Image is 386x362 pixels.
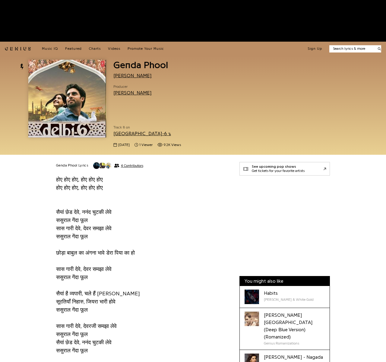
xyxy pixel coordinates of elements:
[329,46,374,51] input: Search lyrics & more
[113,91,152,95] a: [PERSON_NAME]
[252,165,305,169] div: See upcoming pop shows
[264,341,325,346] div: Genius Romanizations
[65,46,82,51] a: Featured
[28,60,106,138] img: Cover art for Genda Phool by Rekha Bhardwaj
[264,297,314,302] div: [PERSON_NAME] & White Gold
[308,46,322,51] button: Sign Up
[264,290,314,297] div: Habits
[240,276,330,286] div: You might also like
[164,142,181,148] span: 9.2K views
[89,47,101,50] span: Charts
[118,142,130,148] span: [DATE]
[108,46,120,51] a: Videos
[245,290,259,304] div: Cover art for Habits by Eminem & White Gold
[42,46,58,51] a: Music IQ
[139,142,153,148] span: 1 viewer
[245,312,259,326] div: Cover art for Atif Aslam - Aadat (Deep Blue Version) (Romanized) by Genius Romanizations
[128,47,164,50] span: Promote Your Music
[113,131,171,136] a: [GEOGRAPHIC_DATA]-6
[252,169,305,173] div: Get tickets for your favorite artists
[113,84,152,89] span: Producer
[157,142,181,148] span: 9,165 views
[83,7,303,34] iframe: Advertisement
[239,184,330,259] iframe: Advertisement
[89,46,101,51] a: Charts
[113,125,230,130] span: Track 8 on
[128,46,164,51] a: Promote Your Music
[93,162,143,169] button: 4 Contributors
[113,60,168,70] span: Genda Phool
[240,286,330,308] a: Cover art for Habits by Eminem & White GoldHabits[PERSON_NAME] & White Gold
[42,47,58,50] span: Music IQ
[240,308,330,350] a: Cover art for Atif Aslam - Aadat (Deep Blue Version) (Romanized) by Genius Romanizations[PERSON_N...
[121,164,143,168] span: 4 Contributors
[134,142,153,148] span: 1 viewer
[108,47,120,50] span: Videos
[56,163,88,168] h2: Genda Phool Lyrics
[113,73,152,78] a: [PERSON_NAME]
[239,162,330,176] a: See upcoming pop showsGet tickets for your favorite artists
[264,312,325,341] div: [PERSON_NAME][GEOGRAPHIC_DATA] (Deep Blue Version) (Romanized)
[65,47,82,50] span: Featured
